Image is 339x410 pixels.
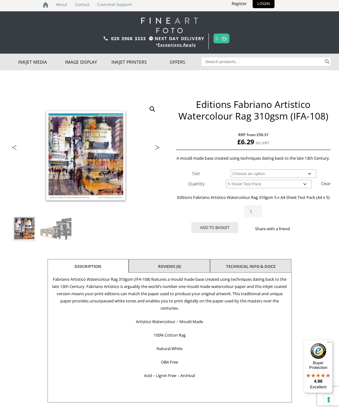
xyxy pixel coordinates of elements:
[191,222,238,233] button: Add to basket
[51,332,288,339] p: 100% Cotton Rag
[304,385,333,390] p: Excellent
[176,194,331,201] p: Editions Fabriano Artistico Watercolour Rag 310gsm 5 x A4 Sheet Test Pack (A4 x 5)
[9,213,40,244] img: Editions Fabriano Artistico Watercolour Rag 310gsm (IFA-108)
[188,181,204,187] label: Quantity
[176,155,331,162] p: A mould made base created using techniques dating back to the late 13th Century.
[104,36,108,40] img: phone.svg
[176,99,331,122] h1: Editions Fabriano Artistico Watercolour Rag 310gsm (IFA-108)
[226,261,275,272] a: TECHNICAL INFO & DOCS
[158,261,181,272] a: Reviews (0)
[304,360,333,370] p: Buyer Protection
[40,213,71,244] img: Editions Fabriano Artistico Watercolour Rag 310gsm (IFA-108) - Image 2
[321,178,331,189] a: Clear options
[304,340,333,393] button: Trusted Shops TrustmarkBuyer Protection4.96Excellent
[51,318,288,325] p: Artistico Watercolour – Mould Made
[244,205,262,217] input: Product quantity
[311,343,326,359] img: Trusted Shops Trustmark
[51,345,288,352] p: Natural White
[323,394,334,405] button: Your consent preferences for tracking technologies
[111,35,146,41] a: 020 3968 3333
[222,36,227,40] img: basket.svg
[51,276,288,312] p: Fabriano Artistico Watercolour Rag 310gsm (IFA-108) features a mould made base created using tech...
[141,18,198,33] img: logo-white.svg
[147,104,158,115] a: View full-screen image gallery
[149,36,153,40] img: time.svg
[192,170,200,176] label: Size
[237,137,254,146] bdi: 6.29
[324,57,331,66] button: Search
[253,225,292,232] p: Share with a friend
[51,372,288,379] p: Acid – Lignin Free – Archival
[292,226,297,231] img: facebook sharing button
[314,379,322,384] span: 4.96
[237,137,241,146] span: £
[307,226,312,231] img: email sharing button
[147,35,204,42] span: NEXT DAY DELIVERY
[202,57,324,66] input: Search products…
[299,226,304,231] img: twitter sharing button
[176,131,331,138] span: RRP from £50.31
[51,359,288,366] p: OBA Free
[216,34,218,43] a: 0
[74,261,101,272] a: Description
[158,42,196,47] a: Exceptions Apply
[325,340,333,347] button: Menu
